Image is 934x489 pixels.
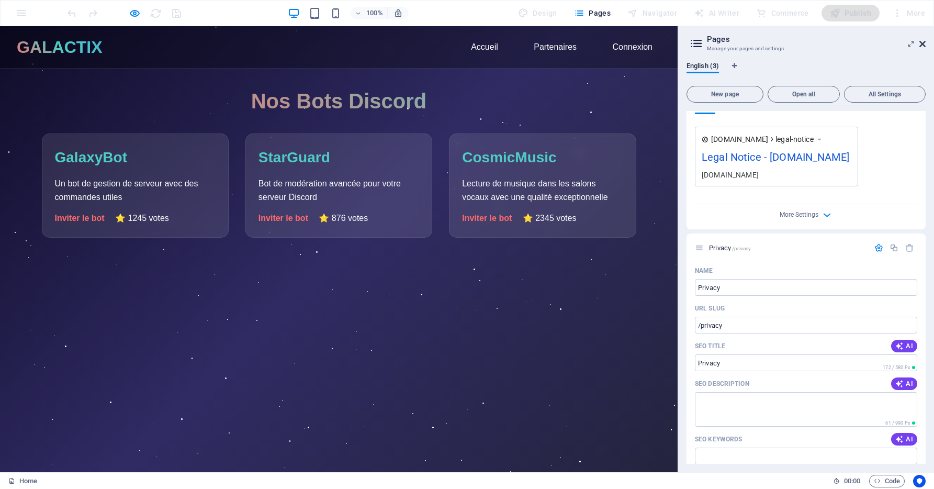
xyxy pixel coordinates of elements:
[570,5,615,21] button: Pages
[258,151,419,177] p: Bot de modération avancée pour votre serveur Discord
[707,44,905,53] h3: Manage your pages and settings
[775,134,814,145] span: legal-notice
[891,340,917,352] button: AI
[695,380,749,388] p: SEO Description
[695,304,725,313] label: Last part of the URL for this page
[885,420,910,426] span: 61 / 990 Px
[706,244,869,251] div: Privacy/privacy
[891,377,917,390] button: AI
[258,186,308,198] a: Inviter le bot
[525,12,585,29] a: Partenaires
[800,208,813,221] button: More Settings
[874,475,900,487] span: Code
[702,169,851,180] div: [DOMAIN_NAME]
[905,243,914,252] div: Remove
[883,365,910,370] span: 172 / 580 Px
[523,187,577,196] span: ⭐ 2345 votes
[55,151,216,177] p: Un bot de gestion de serveur avec des commandes utiles
[695,304,725,313] p: URL SLUG
[707,35,926,44] h2: Pages
[695,266,713,275] p: Name
[55,120,216,142] h3: GalaxyBot
[366,7,383,19] h6: 100%
[695,103,752,123] div: Preview
[604,12,661,29] a: Connexion
[851,477,853,485] span: :
[844,86,926,103] button: All Settings
[687,60,719,74] span: English (3)
[351,7,388,19] button: 100%
[695,317,917,334] input: Last part of the URL for this page Last part of the URL for this page
[732,246,751,251] span: /privacy
[695,435,742,443] p: SEO Keywords
[833,475,861,487] h6: Session time
[462,151,623,177] p: Lecture de musique dans les salons vocaux avec une qualité exceptionnelle
[462,186,512,198] a: Inviter le bot
[687,62,926,82] div: Language Tabs
[574,8,611,18] span: Pages
[691,91,759,97] span: New page
[695,392,917,426] textarea: The text in search results and social media
[895,380,913,388] span: AI
[695,342,725,350] p: SEO Title
[115,187,169,196] span: ⭐ 1245 votes
[55,186,105,198] a: Inviter le bot
[844,475,860,487] span: 00 00
[393,8,403,18] i: On resize automatically adjust zoom level to fit chosen device.
[881,364,917,371] span: Calculated pixel length in search results
[913,475,926,487] button: Usercentrics
[895,435,913,443] span: AI
[895,342,913,350] span: AI
[709,244,751,252] span: Click to open page
[768,86,840,103] button: Open all
[17,8,103,34] div: GALACTIX
[258,120,419,142] h3: StarGuard
[883,419,917,427] span: Calculated pixel length in search results
[891,433,917,446] button: AI
[702,149,851,170] div: Legal Notice - [DOMAIN_NAME]
[711,134,768,145] span: [DOMAIN_NAME]
[8,475,37,487] a: Click to cancel selection. Double-click to open Pages
[869,475,905,487] button: Code
[687,86,763,103] button: New page
[772,91,835,97] span: Open all
[319,187,368,196] span: ⭐ 876 votes
[695,354,917,371] input: The page title in search results and browser tabs The page title in search results and browser tabs
[42,59,636,91] h1: Nos Bots Discord
[462,120,623,142] h3: CosmicMusic
[780,211,818,218] span: More Settings
[463,12,507,29] a: Accueil
[695,342,725,350] label: The page title in search results and browser tabs
[849,91,921,97] span: All Settings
